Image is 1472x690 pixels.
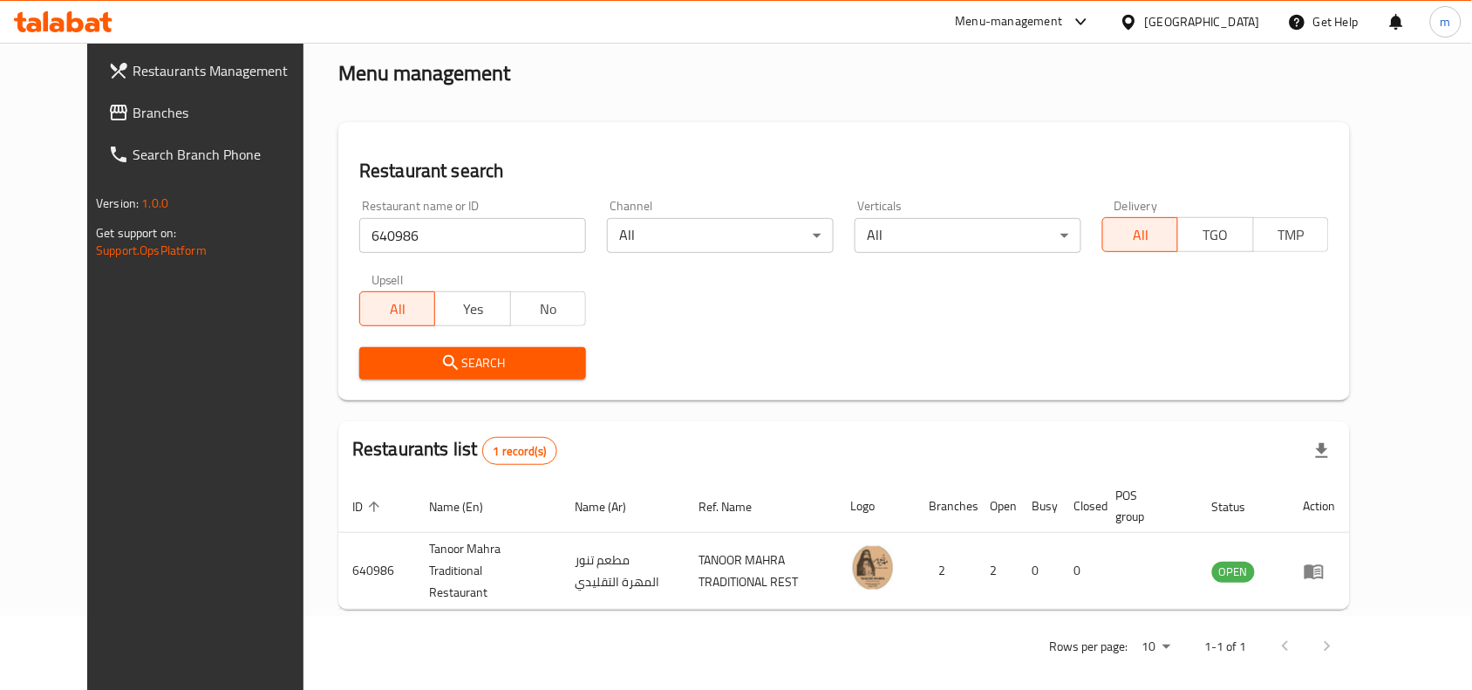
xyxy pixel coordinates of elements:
[359,218,586,253] input: Search for restaurant name or ID..
[1135,634,1177,660] div: Rows per page:
[352,436,557,465] h2: Restaurants list
[359,347,586,379] button: Search
[1205,636,1247,658] p: 1-1 of 1
[607,218,834,253] div: All
[1212,562,1255,582] span: OPEN
[1145,12,1260,31] div: [GEOGRAPHIC_DATA]
[338,59,510,87] h2: Menu management
[94,50,333,92] a: Restaurants Management
[916,533,977,610] td: 2
[1212,496,1269,517] span: Status
[338,480,1350,610] table: enhanced table
[359,291,435,326] button: All
[1301,430,1343,472] div: Export file
[133,60,319,81] span: Restaurants Management
[442,297,503,322] span: Yes
[1019,533,1060,610] td: 0
[434,291,510,326] button: Yes
[1116,485,1177,527] span: POS group
[96,192,139,215] span: Version:
[1261,222,1322,248] span: TMP
[685,533,836,610] td: TANOOR MAHRA TRADITIONAL REST
[96,222,176,244] span: Get support on:
[575,496,649,517] span: Name (Ar)
[371,274,404,286] label: Upsell
[510,291,586,326] button: No
[837,480,916,533] th: Logo
[415,533,561,610] td: Tanoor Mahra Traditional Restaurant
[1441,12,1451,31] span: m
[1060,533,1102,610] td: 0
[429,496,506,517] span: Name (En)
[133,144,319,165] span: Search Branch Phone
[1185,222,1246,248] span: TGO
[1177,217,1253,252] button: TGO
[1110,222,1171,248] span: All
[352,496,385,517] span: ID
[1253,217,1329,252] button: TMP
[518,297,579,322] span: No
[373,352,572,374] span: Search
[94,133,333,175] a: Search Branch Phone
[1019,480,1060,533] th: Busy
[1114,200,1158,212] label: Delivery
[359,158,1329,184] h2: Restaurant search
[1290,480,1350,533] th: Action
[699,496,774,517] span: Ref. Name
[1304,561,1336,582] div: Menu
[482,437,558,465] div: Total records count
[1102,217,1178,252] button: All
[1060,480,1102,533] th: Closed
[483,443,557,460] span: 1 record(s)
[367,297,428,322] span: All
[133,102,319,123] span: Branches
[855,218,1081,253] div: All
[96,239,207,262] a: Support.OpsPlatform
[851,546,895,590] img: Tanoor Mahra Traditional Restaurant
[338,533,415,610] td: 640986
[561,533,685,610] td: مطعم تنور المهرة التقليدي
[1050,636,1128,658] p: Rows per page:
[94,92,333,133] a: Branches
[977,480,1019,533] th: Open
[1212,562,1255,583] div: OPEN
[956,11,1063,32] div: Menu-management
[916,480,977,533] th: Branches
[977,533,1019,610] td: 2
[141,192,168,215] span: 1.0.0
